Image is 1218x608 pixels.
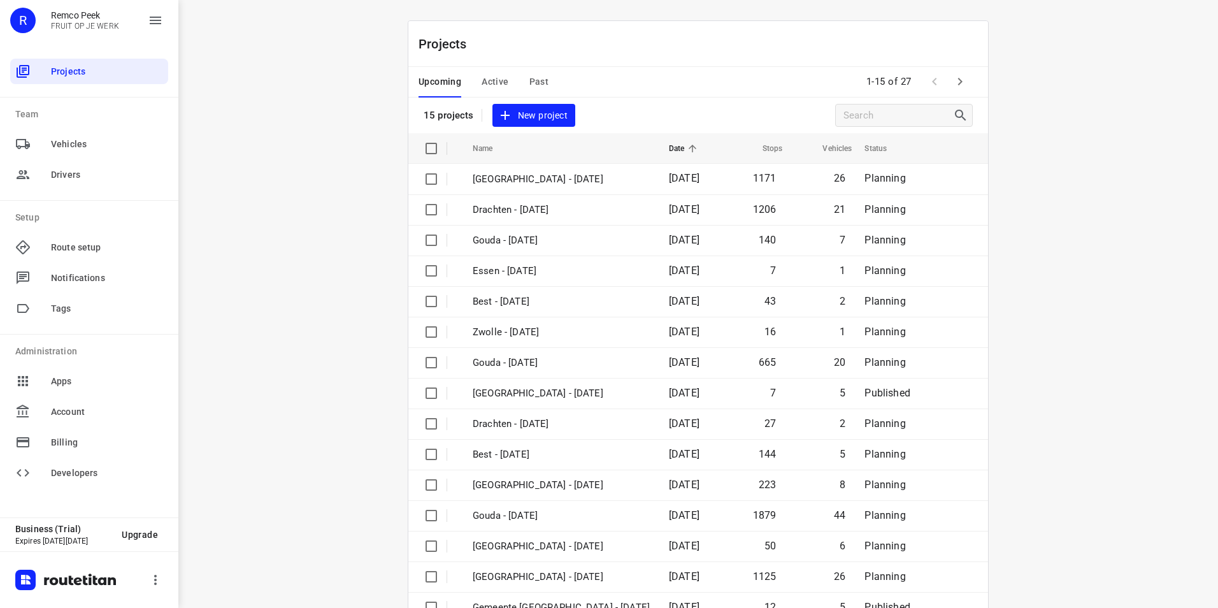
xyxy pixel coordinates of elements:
span: [DATE] [669,264,699,277]
span: 7 [770,387,776,399]
div: R [10,8,36,33]
span: Active [482,74,508,90]
div: Drivers [10,162,168,187]
span: [DATE] [669,540,699,552]
span: [DATE] [669,234,699,246]
p: Administration [15,345,168,358]
span: Planning [864,326,905,338]
span: 6 [840,540,845,552]
span: [DATE] [669,417,699,430]
span: 8 [840,479,845,491]
span: Apps [51,375,163,388]
span: [DATE] [669,570,699,583]
span: Vehicles [51,138,163,151]
p: 15 projects [424,110,474,121]
span: 26 [834,172,845,184]
span: Name [473,141,510,156]
span: 7 [770,264,776,277]
span: 1 [840,264,845,277]
span: Previous Page [922,69,947,94]
span: Drivers [51,168,163,182]
span: Past [529,74,549,90]
span: Account [51,405,163,419]
span: Date [669,141,701,156]
p: Expires [DATE][DATE] [15,537,111,546]
div: Vehicles [10,131,168,157]
p: Gouda - Friday [473,233,650,248]
span: [DATE] [669,387,699,399]
span: Notifications [51,271,163,285]
span: Stops [746,141,783,156]
span: [DATE] [669,448,699,460]
p: Drachten - Monday [473,203,650,217]
span: [DATE] [669,203,699,215]
span: 20 [834,356,845,368]
span: New project [500,108,568,124]
span: 5 [840,448,845,460]
p: FRUIT OP JE WERK [51,22,119,31]
span: 140 [759,234,777,246]
span: 144 [759,448,777,460]
span: 16 [764,326,776,338]
div: Route setup [10,235,168,260]
span: Planning [864,417,905,430]
div: Projects [10,59,168,84]
span: Planning [864,234,905,246]
span: Next Page [947,69,973,94]
span: Status [864,141,903,156]
p: Best - Thursday [473,447,650,462]
span: [DATE] [669,479,699,491]
span: [DATE] [669,295,699,307]
p: Zwolle - Friday [473,325,650,340]
p: Zwolle - Thursday [473,478,650,493]
div: Billing [10,430,168,455]
span: 44 [834,509,845,521]
span: 1879 [753,509,777,521]
span: 2 [840,295,845,307]
span: Published [864,387,910,399]
span: Planning [864,509,905,521]
div: Notifications [10,265,168,291]
p: Zwolle - Wednesday [473,172,650,187]
span: Planning [864,203,905,215]
span: 1-15 of 27 [861,68,917,96]
span: Tags [51,302,163,315]
span: Route setup [51,241,163,254]
p: Essen - Friday [473,264,650,279]
span: 1206 [753,203,777,215]
span: Planning [864,264,905,277]
p: Remco Peek [51,10,119,20]
span: 223 [759,479,777,491]
span: Vehicles [806,141,852,156]
span: 21 [834,203,845,215]
p: Setup [15,211,168,224]
span: 1171 [753,172,777,184]
span: Planning [864,479,905,491]
p: Gouda - Wednesday [473,509,650,523]
span: 27 [764,417,776,430]
span: Planning [864,356,905,368]
p: Business (Trial) [15,524,111,534]
span: Developers [51,467,163,480]
span: Planning [864,540,905,552]
span: 7 [840,234,845,246]
div: Apps [10,368,168,394]
span: [DATE] [669,326,699,338]
p: Team [15,108,168,121]
span: Planning [864,570,905,583]
span: 1 [840,326,845,338]
p: Antwerpen - Wednesday [473,539,650,554]
span: Billing [51,436,163,449]
p: Gouda - Thursday [473,356,650,370]
input: Search projects [843,106,953,126]
span: 665 [759,356,777,368]
div: Search [953,108,972,123]
p: Drachten - Thursday [473,417,650,431]
span: Planning [864,448,905,460]
span: Projects [51,65,163,78]
span: 43 [764,295,776,307]
span: Planning [864,172,905,184]
span: 5 [840,387,845,399]
button: Upgrade [111,523,168,546]
div: Account [10,399,168,424]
